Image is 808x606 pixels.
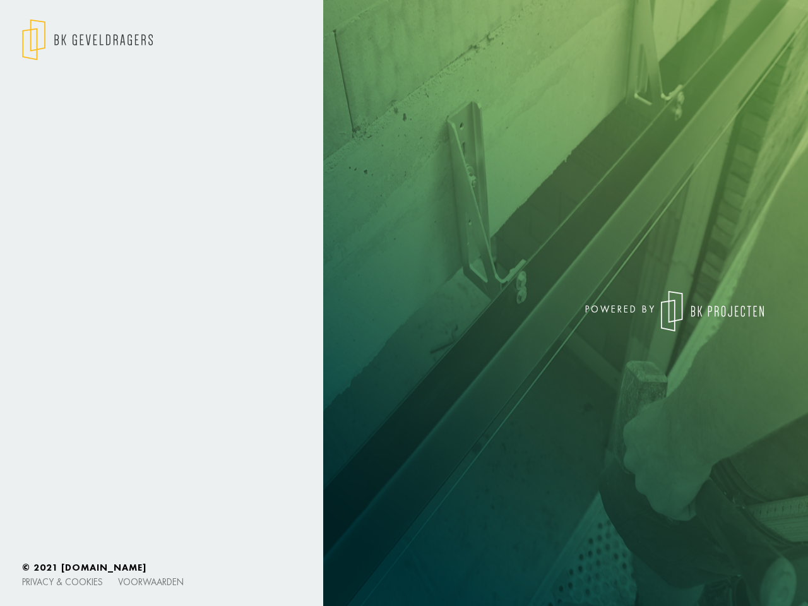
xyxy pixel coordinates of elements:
img: logo [661,291,764,331]
img: logo [22,19,153,61]
a: Voorwaarden [118,576,184,588]
div: powered by [413,291,764,331]
h6: © 2021 [DOMAIN_NAME] [22,562,786,573]
a: Privacy & cookies [22,576,103,588]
